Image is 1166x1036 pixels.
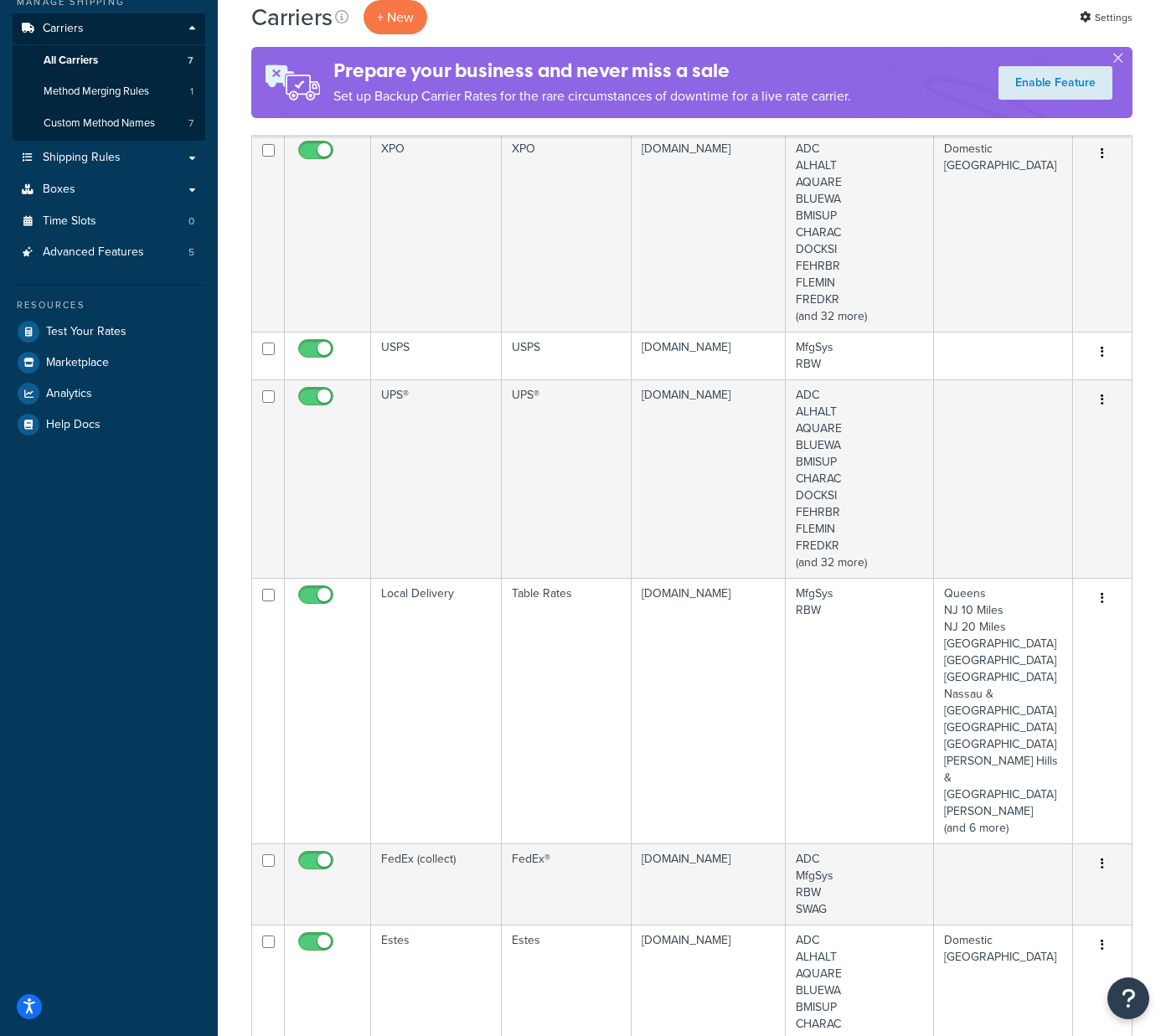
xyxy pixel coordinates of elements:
[1080,6,1132,29] a: Settings
[188,245,194,260] span: 5
[934,578,1073,843] td: Queens NJ 10 Miles NJ 20 Miles [GEOGRAPHIC_DATA] [GEOGRAPHIC_DATA] [GEOGRAPHIC_DATA] Nassau & [GE...
[502,843,632,925] td: FedEx®
[13,174,205,205] a: Boxes
[371,843,502,925] td: FedEx (collect)
[43,245,144,260] span: Advanced Features
[998,66,1112,100] a: Enable Feature
[632,379,785,578] td: [DOMAIN_NAME]
[502,578,632,843] td: Table Rates
[46,418,101,432] span: Help Docs
[44,116,155,131] span: Custom Method Names
[251,47,333,118] img: ad-rules-rateshop-fe6ec290ccb7230408bd80ed9643f0289d75e0ffd9eb532fc0e269fcd187b520.png
[371,332,502,379] td: USPS
[632,578,785,843] td: [DOMAIN_NAME]
[13,317,205,347] a: Test Your Rates
[188,116,193,131] span: 7
[786,133,934,332] td: ADC ALHALT AQUARE BLUEWA BMISUP CHARAC DOCKSI FEHRBR FLEMIN FREDKR (and 32 more)
[44,85,149,99] span: Method Merging Rules
[502,379,632,578] td: UPS®
[13,142,205,173] a: Shipping Rules
[188,214,194,229] span: 0
[934,133,1073,332] td: Domestic [GEOGRAPHIC_DATA]
[46,325,126,339] span: Test Your Rates
[371,578,502,843] td: Local Delivery
[43,183,75,197] span: Boxes
[13,45,205,76] a: All Carriers 7
[43,151,121,165] span: Shipping Rules
[786,578,934,843] td: MfgSys RBW
[333,85,851,108] p: Set up Backup Carrier Rates for the rare circumstances of downtime for a live rate carrier.
[13,76,205,107] a: Method Merging Rules 1
[13,45,205,76] li: All Carriers
[13,379,205,409] a: Analytics
[13,237,205,268] li: Advanced Features
[13,13,205,141] li: Carriers
[251,1,333,34] h1: Carriers
[13,410,205,440] a: Help Docs
[43,22,84,36] span: Carriers
[502,133,632,332] td: XPO
[632,332,785,379] td: [DOMAIN_NAME]
[13,348,205,378] a: Marketplace
[786,379,934,578] td: ADC ALHALT AQUARE BLUEWA BMISUP CHARAC DOCKSI FEHRBR FLEMIN FREDKR (and 32 more)
[13,108,205,139] li: Custom Method Names
[632,133,785,332] td: [DOMAIN_NAME]
[786,332,934,379] td: MfgSys RBW
[13,237,205,268] a: Advanced Features 5
[13,206,205,237] a: Time Slots 0
[43,214,96,229] span: Time Slots
[13,206,205,237] li: Time Slots
[371,133,502,332] td: XPO
[1107,977,1149,1019] button: Open Resource Center
[46,356,109,370] span: Marketplace
[502,332,632,379] td: USPS
[632,843,785,925] td: [DOMAIN_NAME]
[333,57,851,85] h4: Prepare your business and never miss a sale
[13,13,205,44] a: Carriers
[13,108,205,139] a: Custom Method Names 7
[13,76,205,107] li: Method Merging Rules
[371,379,502,578] td: UPS®
[190,85,193,99] span: 1
[188,54,193,68] span: 7
[786,843,934,925] td: ADC MfgSys RBW SWAG
[13,298,205,312] div: Resources
[44,54,98,68] span: All Carriers
[46,387,92,401] span: Analytics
